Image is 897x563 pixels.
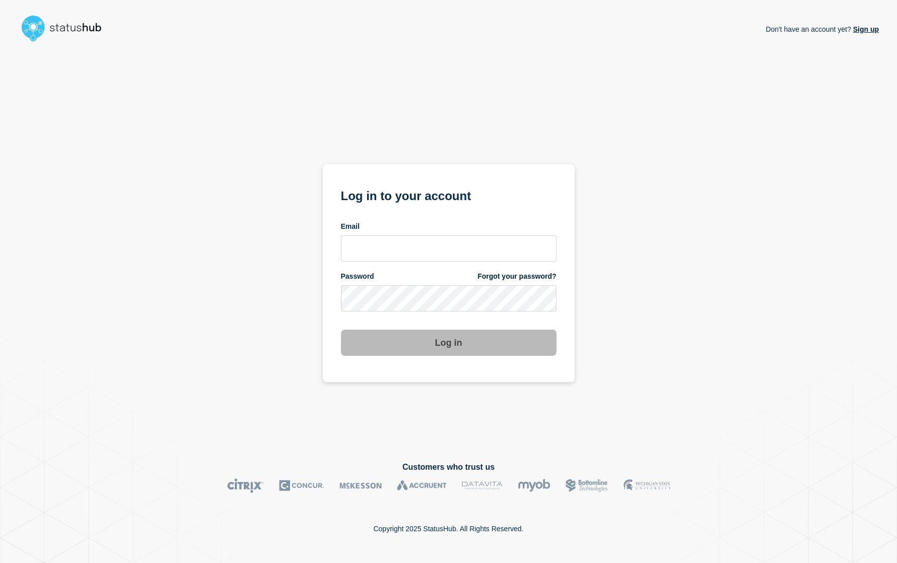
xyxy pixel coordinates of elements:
[339,478,382,493] img: McKesson logo
[341,222,360,231] span: Email
[566,478,608,493] img: Bottomline logo
[477,272,556,281] a: Forgot your password?
[462,478,503,493] img: DataVita logo
[341,272,374,281] span: Password
[624,478,670,493] img: MSU logo
[397,478,447,493] img: Accruent logo
[341,330,557,356] button: Log in
[18,463,879,472] h2: Customers who trust us
[373,525,523,533] p: Copyright 2025 StatusHub. All Rights Reserved.
[227,478,264,493] img: Citrix logo
[18,12,114,44] img: StatusHub logo
[341,285,557,311] input: password input
[341,235,557,262] input: email input
[341,185,557,204] h1: Log in to your account
[279,478,324,493] img: Concur logo
[766,17,879,41] p: Don't have an account yet?
[851,25,879,33] a: Sign up
[518,478,550,493] img: myob logo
